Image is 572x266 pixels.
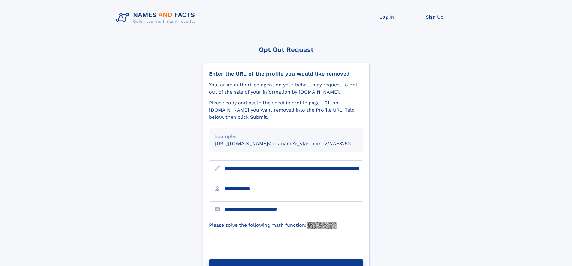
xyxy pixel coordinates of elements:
[411,10,459,24] a: Sign Up
[209,99,363,121] div: Please copy and paste the specific profile page URL on [DOMAIN_NAME] you want removed into the Pr...
[113,10,200,26] img: Logo Names and Facts
[215,141,375,146] small: [URL][DOMAIN_NAME]<firstname>_<lastname>/NAF325G-xxxxxxxx
[203,46,370,53] div: Opt Out Request
[215,133,357,140] div: Example:
[363,10,411,24] a: Log In
[209,222,337,229] label: Please solve the following math function:
[209,70,363,77] div: Enter the URL of the profile you would like removed
[209,81,363,96] div: You, or an authorized agent on your behalf, may request to opt-out of the sale of your informatio...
